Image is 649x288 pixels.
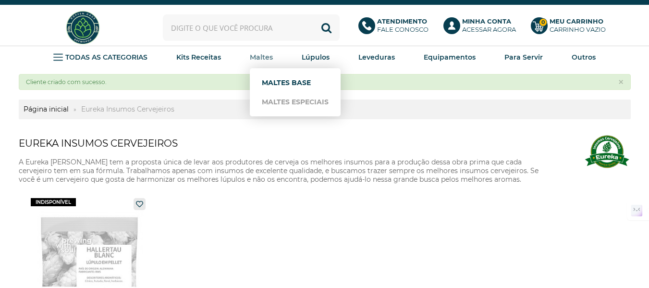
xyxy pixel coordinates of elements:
a: Minha ContaAcessar agora [443,17,521,38]
p: Acessar agora [462,17,516,34]
input: Digite o que você procura [163,14,340,41]
a: AtendimentoFale conosco [358,17,434,38]
strong: Outros [572,53,596,62]
a: Eureka Insumos Cervejeiros [76,105,179,113]
p: A Eureka [PERSON_NAME] tem a proposta única de levar aos produtores de cerveja os melhores insumo... [19,158,554,184]
strong: Leveduras [358,53,395,62]
a: Para Servir [504,50,543,64]
a: Página inicial [19,105,73,113]
a: Lúpulos [302,50,330,64]
b: Minha Conta [462,17,511,25]
button: × [618,77,624,87]
b: Atendimento [377,17,427,25]
strong: Equipamentos [424,53,476,62]
button: Buscar [313,14,340,41]
a: Equipamentos [424,50,476,64]
strong: Para Servir [504,53,543,62]
a: Leveduras [358,50,395,64]
b: Meu Carrinho [550,17,603,25]
div: Carrinho Vazio [550,25,606,34]
a: Maltes Especiais [262,92,329,112]
a: TODAS AS CATEGORIAS [53,50,147,64]
strong: TODAS AS CATEGORIAS [65,53,147,62]
a: Maltes [250,50,273,64]
strong: Maltes [250,53,273,62]
strong: Kits Receitas [176,53,221,62]
h1: Eureka Insumos Cervejeiros [19,134,554,153]
strong: 0 [539,18,547,26]
a: Kits Receitas [176,50,221,64]
img: Eureka Insumos Cervejeiros [583,129,631,177]
a: Outros [572,50,596,64]
a: Maltes Base [262,73,329,92]
img: Hopfen Haus BrewShop [65,10,101,46]
span: indisponível [31,198,76,206]
p: Fale conosco [377,17,429,34]
strong: Lúpulos [302,53,330,62]
div: Cliente criado com sucesso. [19,74,631,90]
